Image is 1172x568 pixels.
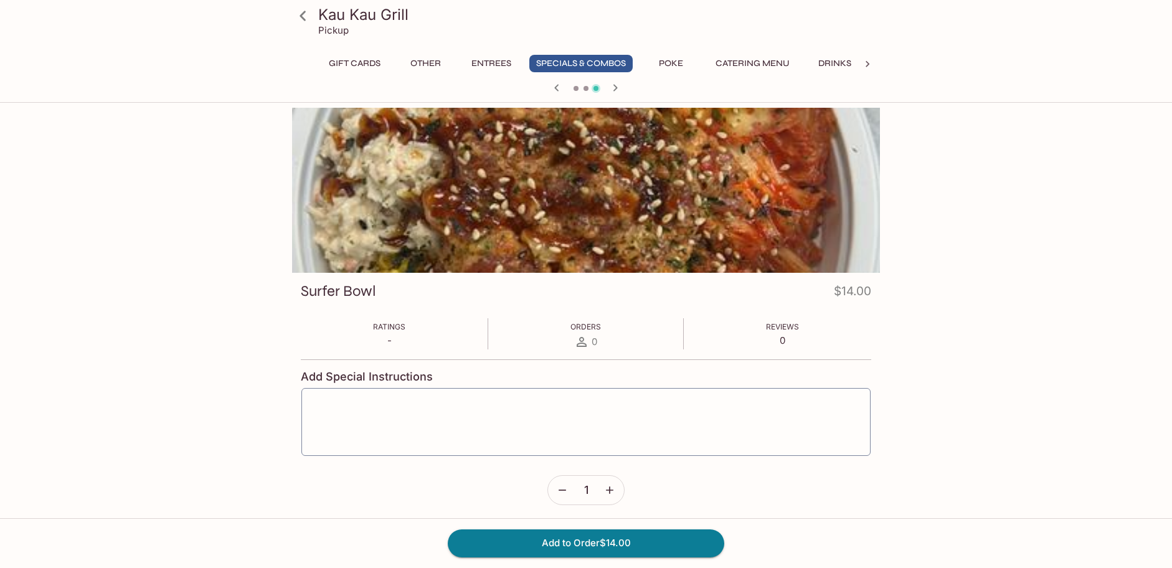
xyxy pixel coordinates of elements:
p: Pickup [318,24,349,36]
button: Gift Cards [322,55,387,72]
p: - [373,334,405,346]
button: Add to Order$14.00 [448,529,724,557]
span: 1 [584,483,588,497]
span: Ratings [373,322,405,331]
button: Drinks [806,55,862,72]
button: Other [397,55,453,72]
h4: Add Special Instructions [301,370,871,384]
button: Poke [643,55,699,72]
button: Catering Menu [709,55,796,72]
button: Entrees [463,55,519,72]
p: 0 [766,334,799,346]
div: Surfer Bowl [292,108,880,273]
button: Specials & Combos [529,55,633,72]
span: Reviews [766,322,799,331]
h3: Kau Kau Grill [318,5,875,24]
h4: $14.00 [834,282,871,306]
span: 0 [592,336,597,348]
span: Orders [570,322,601,331]
h3: Surfer Bowl [301,282,376,301]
